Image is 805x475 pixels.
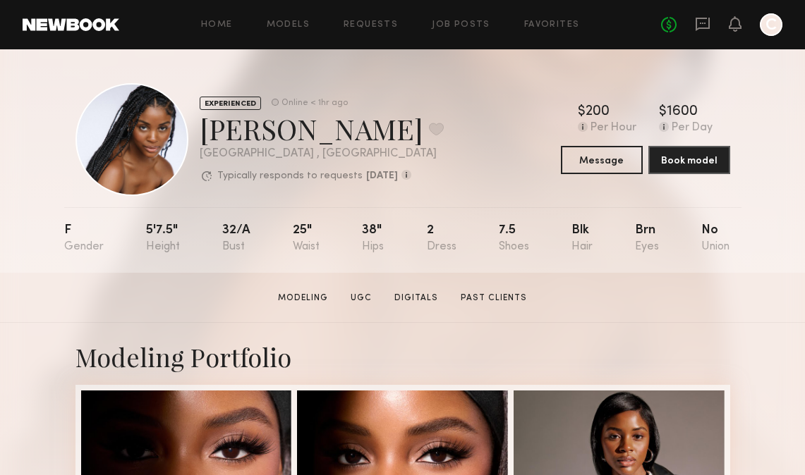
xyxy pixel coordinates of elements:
p: Typically responds to requests [217,171,363,181]
a: Models [267,20,310,30]
div: 2 [427,224,456,253]
a: Job Posts [432,20,490,30]
div: $ [659,105,667,119]
div: $ [578,105,586,119]
button: Message [561,146,643,174]
div: [PERSON_NAME] [200,110,444,147]
div: F [64,224,104,253]
div: 200 [586,105,610,119]
a: Past Clients [455,292,533,304]
div: 5'7.5" [146,224,180,253]
a: Modeling [272,292,334,304]
button: Book model [648,146,730,174]
div: 32/a [222,224,250,253]
a: Home [201,20,233,30]
div: Online < 1hr ago [282,99,348,108]
div: EXPERIENCED [200,97,261,110]
a: UGC [345,292,377,304]
div: 38" [362,224,384,253]
div: 7.5 [499,224,529,253]
div: [GEOGRAPHIC_DATA] , [GEOGRAPHIC_DATA] [200,148,444,160]
div: 25" [293,224,320,253]
a: Favorites [524,20,580,30]
div: Brn [635,224,659,253]
a: C [760,13,782,36]
a: Digitals [389,292,444,304]
div: Per Hour [591,122,636,135]
a: Requests [344,20,398,30]
div: Blk [571,224,593,253]
div: Modeling Portfolio [75,340,730,374]
div: Per Day [672,122,713,135]
div: No [701,224,730,253]
b: [DATE] [366,171,398,181]
div: 1600 [667,105,698,119]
